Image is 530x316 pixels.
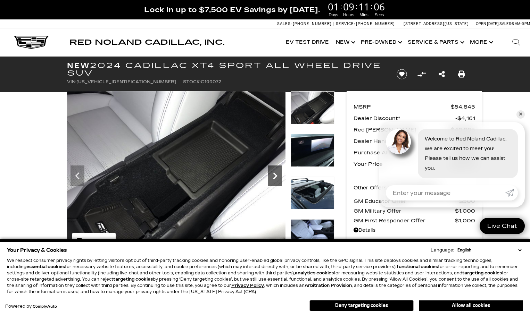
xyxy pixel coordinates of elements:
[309,300,414,311] button: Deny targeting cookies
[518,3,527,12] a: Close
[455,216,475,225] span: $1,000
[439,69,445,79] a: Share this New 2024 Cadillac XT4 Sport All Wheel Drive SUV
[7,257,523,295] p: We respect consumer privacy rights by letting visitors opt out of third-party tracking cookies an...
[69,38,224,46] span: Red Noland Cadillac, Inc.
[354,102,475,112] a: MSRP $54,845
[72,233,116,250] div: (47) Photos
[431,248,454,252] div: Language:
[7,245,67,255] span: Your Privacy & Cookies
[293,22,332,26] span: [PHONE_NUMBER]
[71,165,84,186] div: Previous
[357,28,404,56] a: Pre-Owned
[354,148,475,157] a: Purchase Allowance $500
[356,22,395,26] span: [PHONE_NUMBER]
[499,22,512,26] span: Sales:
[373,2,386,11] span: 06
[462,271,502,275] strong: targeting cookies
[404,22,469,26] a: [STREET_ADDRESS][US_STATE]
[512,22,530,26] span: 9 AM-6 PM
[305,283,352,288] strong: Arbitration Provision
[354,125,451,135] span: Red [PERSON_NAME]
[231,283,264,288] u: Privacy Policy
[354,206,455,216] span: GM Military Offer
[371,1,373,12] span: :
[354,225,475,235] a: Details
[354,206,475,216] a: GM Military Offer $1,000
[354,196,475,206] a: GM Educator Offer $500
[336,22,355,26] span: Service:
[354,159,452,169] span: Your Price
[419,300,523,311] button: Allow all cookies
[340,1,342,12] span: :
[183,79,201,84] span: Stock:
[268,165,282,186] div: Next
[277,22,292,26] span: Sales:
[26,264,65,269] strong: essential cookies
[291,134,334,167] img: New 2024 Deep Sea Metallic Cadillac Sport image 26
[404,28,466,56] a: Service & Parts
[291,219,334,252] img: New 2024 Deep Sea Metallic Cadillac Sport image 28
[354,183,439,193] p: Other Offers You May Qualify For
[333,22,397,26] a: Service: [PHONE_NUMBER]
[354,136,475,146] a: Dealer Handling $689
[67,62,385,77] h1: 2024 Cadillac XT4 Sport All Wheel Drive SUV
[354,113,475,123] a: Dealer Discount* $4,161
[67,61,90,70] strong: New
[416,69,427,79] button: Compare Vehicle
[327,2,340,11] span: 01
[14,36,49,49] img: Cadillac Dark Logo with Cadillac White Text
[484,222,521,230] span: Live Chat
[386,185,505,200] input: Enter your message
[386,129,411,154] img: Agent profile photo
[144,5,320,14] span: Lock in up to $7,500 EV Savings by [DATE].
[505,185,518,200] a: Submit
[67,91,285,255] img: New 2024 Deep Sea Metallic Cadillac Sport image 25
[5,304,57,309] div: Powered by
[480,218,525,234] a: Live Chat
[277,22,333,26] a: Sales: [PHONE_NUMBER]
[394,69,409,80] button: Save vehicle
[201,79,221,84] span: C199072
[354,136,457,146] span: Dealer Handling
[458,69,465,79] a: Print this New 2024 Cadillac XT4 Sport All Wheel Drive SUV
[291,177,334,210] img: New 2024 Deep Sea Metallic Cadillac Sport image 27
[397,264,438,269] strong: functional cookies
[476,22,499,26] span: Open [DATE]
[466,28,495,56] button: More
[451,102,475,112] span: $54,845
[355,1,357,12] span: :
[354,113,455,123] span: Dealer Discount*
[342,12,355,18] span: Hours
[354,159,475,169] a: Your Price $50,184
[502,28,530,56] div: Search
[357,2,371,11] span: 11
[67,79,76,84] span: VIN:
[295,271,334,275] strong: analytics cookies
[291,91,334,124] img: New 2024 Deep Sea Metallic Cadillac Sport image 25
[354,125,475,135] a: Red [PERSON_NAME] $49,995
[327,12,340,18] span: Days
[33,305,57,309] a: ComplyAuto
[76,79,176,84] span: [US_VEHICLE_IDENTIFICATION_NUMBER]
[418,129,518,178] div: Welcome to Red Noland Cadillac, we are excited to meet you! Please tell us how we can assist you.
[373,12,386,18] span: Secs
[282,28,332,56] a: EV Test Drive
[354,216,455,225] span: GM First Responder Offer
[357,12,371,18] span: Mins
[456,247,523,253] select: Language Select
[455,206,475,216] span: $1,000
[354,148,457,157] span: Purchase Allowance
[342,2,355,11] span: 09
[69,39,224,46] a: Red Noland Cadillac, Inc.
[354,196,459,206] span: GM Educator Offer
[332,28,357,56] a: New
[354,102,451,112] span: MSRP
[455,113,475,123] span: $4,161
[113,277,153,282] strong: targeting cookies
[354,216,475,225] a: GM First Responder Offer $1,000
